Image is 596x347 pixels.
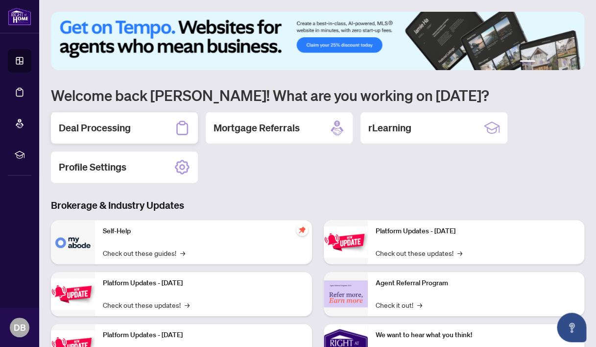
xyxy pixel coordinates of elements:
p: Platform Updates - [DATE] [103,330,304,341]
span: DB [14,321,26,334]
button: Open asap [557,313,586,342]
p: We want to hear what you think! [376,330,577,341]
p: Platform Updates - [DATE] [376,226,577,237]
p: Platform Updates - [DATE] [103,278,304,289]
button: 5 [563,60,567,64]
button: 2 [539,60,543,64]
img: Platform Updates - September 16, 2025 [51,278,95,309]
span: → [185,299,190,310]
a: Check out these updates!→ [376,248,462,258]
img: logo [8,7,31,25]
img: Platform Updates - June 23, 2025 [324,226,368,257]
button: 6 [571,60,574,64]
a: Check it out!→ [376,299,422,310]
p: Self-Help [103,226,304,237]
p: Agent Referral Program [376,278,577,289]
h2: Mortgage Referrals [214,121,300,135]
button: 3 [547,60,551,64]
button: 1 [520,60,535,64]
span: → [417,299,422,310]
a: Check out these updates!→ [103,299,190,310]
h2: rLearning [368,121,411,135]
img: Slide 0 [51,12,584,70]
span: pushpin [296,224,308,236]
span: → [180,248,185,258]
span: → [457,248,462,258]
h2: Deal Processing [59,121,131,135]
h3: Brokerage & Industry Updates [51,198,584,212]
img: Self-Help [51,220,95,264]
h1: Welcome back [PERSON_NAME]! What are you working on [DATE]? [51,86,584,104]
img: Agent Referral Program [324,280,368,307]
button: 4 [555,60,559,64]
a: Check out these guides!→ [103,248,185,258]
h2: Profile Settings [59,160,126,174]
